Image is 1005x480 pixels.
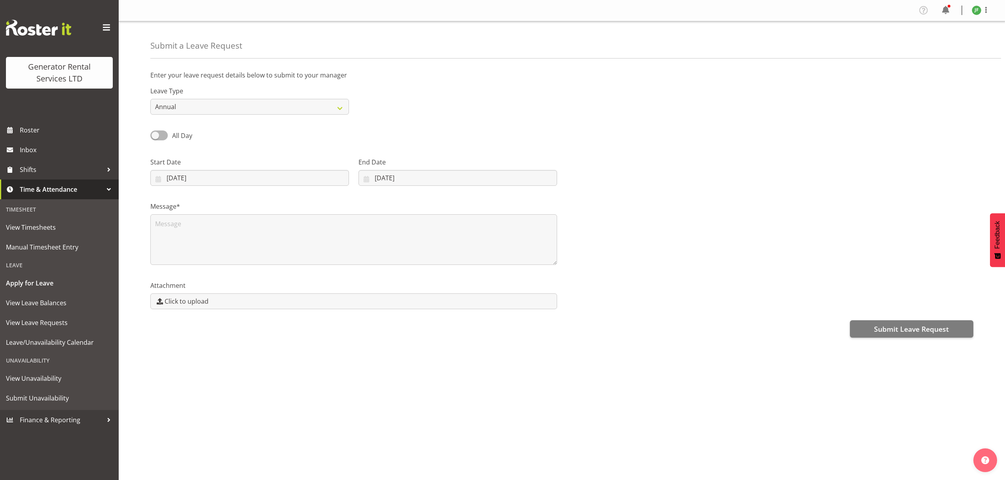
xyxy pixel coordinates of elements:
label: Start Date [150,157,349,167]
span: Finance & Reporting [20,414,103,426]
a: View Timesheets [2,217,117,237]
span: Shifts [20,164,103,176]
label: Attachment [150,281,557,290]
span: Apply for Leave [6,277,113,289]
div: Generator Rental Services LTD [14,61,105,85]
a: View Leave Balances [2,293,117,313]
span: Submit Unavailability [6,392,113,404]
a: Submit Unavailability [2,388,117,408]
span: View Timesheets [6,221,113,233]
span: View Unavailability [6,372,113,384]
input: Click to select... [358,170,557,186]
span: View Leave Requests [6,317,113,329]
div: Leave [2,257,117,273]
label: Message* [150,202,557,211]
span: Inbox [20,144,115,156]
span: Feedback [994,221,1001,249]
button: Feedback - Show survey [990,213,1005,267]
img: jack-ford10538.jpg [972,6,981,15]
span: Leave/Unavailability Calendar [6,336,113,348]
img: Rosterit website logo [6,20,71,36]
span: All Day [172,131,192,140]
a: View Unavailability [2,369,117,388]
span: Time & Attendance [20,183,103,195]
a: Leave/Unavailability Calendar [2,333,117,352]
h4: Submit a Leave Request [150,41,242,50]
label: End Date [358,157,557,167]
span: Roster [20,124,115,136]
span: Click to upload [165,297,209,306]
span: View Leave Balances [6,297,113,309]
span: Submit Leave Request [874,324,949,334]
div: Unavailability [2,352,117,369]
span: Manual Timesheet Entry [6,241,113,253]
a: View Leave Requests [2,313,117,333]
a: Manual Timesheet Entry [2,237,117,257]
label: Leave Type [150,86,349,96]
button: Submit Leave Request [850,320,973,338]
div: Timesheet [2,201,117,217]
input: Click to select... [150,170,349,186]
img: help-xxl-2.png [981,456,989,464]
a: Apply for Leave [2,273,117,293]
p: Enter your leave request details below to submit to your manager [150,70,973,80]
